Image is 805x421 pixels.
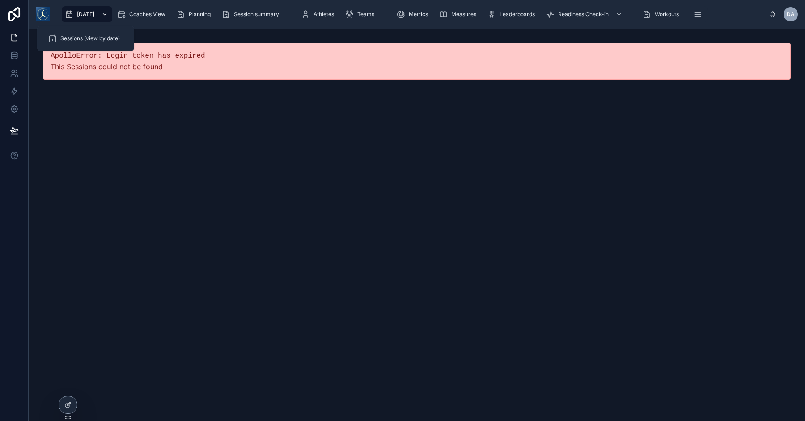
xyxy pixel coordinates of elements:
span: Planning [189,11,211,18]
a: Coaches View [114,6,172,22]
a: Leaderboards [484,6,541,22]
img: App logo [36,7,50,21]
span: Session summary [234,11,279,18]
span: Sessions (view by date) [60,35,120,42]
a: Measures [436,6,483,22]
a: [DATE] [62,6,112,22]
a: Workouts [640,6,685,22]
a: Session summary [219,6,285,22]
span: Coaches View [129,11,165,18]
span: Workouts [655,11,679,18]
a: Readiness Check-in [543,6,627,22]
a: Teams [342,6,381,22]
span: Leaderboards [500,11,535,18]
div: scrollable content [57,4,769,24]
span: Metrics [409,11,428,18]
span: This Sessions could not be found [51,62,163,71]
a: Planning [174,6,217,22]
span: DA [787,11,795,18]
span: Readiness Check-in [558,11,609,18]
span: [DATE] [77,11,94,18]
a: Metrics [394,6,434,22]
span: Athletes [314,11,334,18]
span: Measures [451,11,476,18]
a: Athletes [298,6,340,22]
span: Teams [357,11,374,18]
pre: ApolloError: Login token has expired [51,51,783,61]
a: Sessions (view by date) [42,30,129,46]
